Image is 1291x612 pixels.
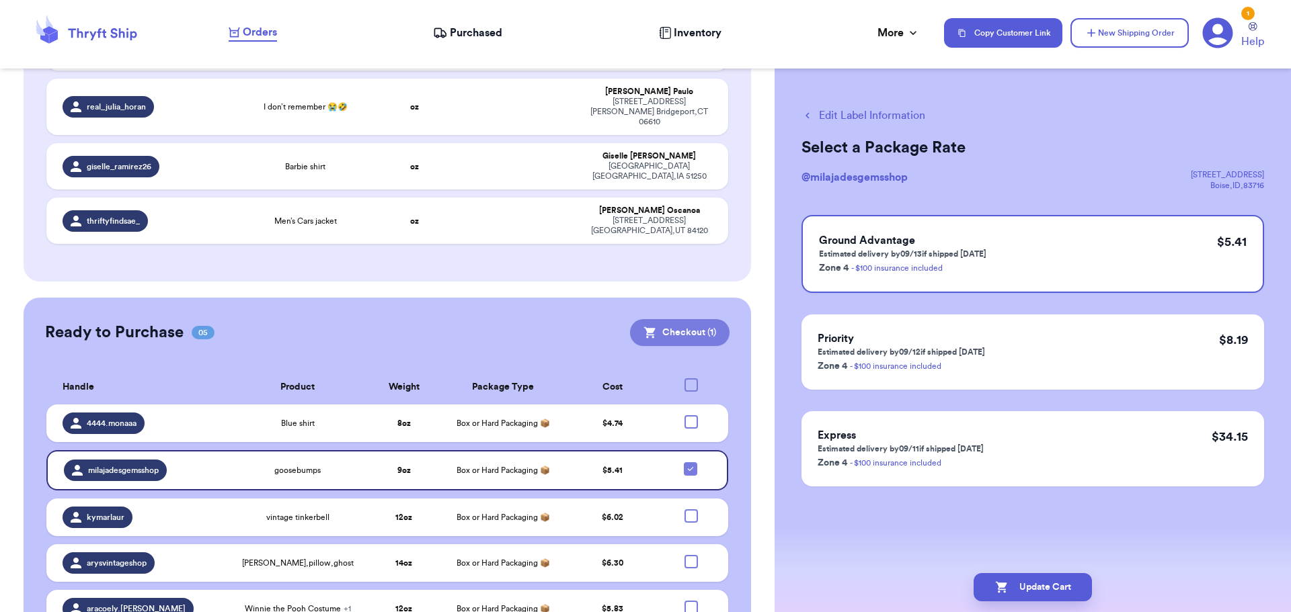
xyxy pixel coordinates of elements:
[1070,18,1189,48] button: New Shipping Order
[450,25,502,41] span: Purchased
[586,206,712,216] div: [PERSON_NAME] Oscanoa
[586,87,712,97] div: [PERSON_NAME] Paulo
[87,418,136,429] span: 4444.monaaa
[410,103,419,111] strong: oz
[877,25,920,41] div: More
[45,322,184,343] h2: Ready to Purchase
[88,465,159,476] span: milajadesgemsshop
[395,513,412,521] strong: 12 oz
[397,466,411,474] strong: 9 oz
[87,216,140,226] span: thriftyfindsae_
[281,418,315,429] span: Blue shirt
[457,513,550,521] span: Box or Hard Packaging 📦
[819,263,849,273] span: Zone 4
[659,25,721,41] a: Inventory
[87,161,151,172] span: giselle_ramirez26
[801,172,908,183] span: @ milajadesgemsshop
[1212,427,1248,446] p: $ 34.15
[818,347,985,357] p: Estimated delivery by 09/12 if shipped [DATE]
[242,558,354,568] span: [PERSON_NAME],pillow,ghost
[410,217,419,225] strong: oz
[266,512,329,523] span: vintage tinkerbell
[274,465,321,476] span: goosebumps
[457,419,550,427] span: Box or Hard Packaging 📦
[586,97,712,127] div: [STREET_ADDRESS][PERSON_NAME] Bridgeport , CT 06610
[818,333,854,344] span: Priority
[819,235,915,246] span: Ground Advantage
[457,466,550,474] span: Box or Hard Packaging 📦
[1241,22,1264,50] a: Help
[397,419,411,427] strong: 8 oz
[274,216,337,226] span: Men’s Cars jacket
[433,25,502,41] a: Purchased
[1202,17,1233,48] a: 1
[264,101,348,112] span: I don’t remember 😭🤣
[1241,7,1255,20] div: 1
[630,319,730,346] button: Checkout (1)
[1241,34,1264,50] span: Help
[944,18,1062,48] button: Copy Customer Link
[395,559,412,567] strong: 14 oz
[243,24,277,40] span: Orders
[850,362,941,370] a: - $100 insurance included
[1217,232,1247,251] p: $ 5.41
[231,370,364,404] th: Product
[87,512,124,523] span: kymarlaur
[63,380,94,394] span: Handle
[974,573,1092,601] button: Update Cart
[1191,180,1264,191] div: Boise , ID , 83716
[586,161,712,181] div: [GEOGRAPHIC_DATA] [GEOGRAPHIC_DATA] , IA 51250
[602,419,623,427] span: $ 4.74
[602,513,623,521] span: $ 6.02
[818,361,847,371] span: Zone 4
[1191,169,1264,180] div: [STREET_ADDRESS]
[818,443,984,454] p: Estimated delivery by 09/11 if shipped [DATE]
[410,163,419,171] strong: oz
[818,430,856,441] span: Express
[850,459,941,467] a: - $100 insurance included
[229,24,277,42] a: Orders
[602,466,623,474] span: $ 5.41
[285,161,325,172] span: Barbie shirt
[851,264,943,272] a: - $100 insurance included
[586,216,712,236] div: [STREET_ADDRESS] [GEOGRAPHIC_DATA] , UT 84120
[818,458,847,468] span: Zone 4
[586,151,712,161] div: Giselle [PERSON_NAME]
[674,25,721,41] span: Inventory
[563,370,662,404] th: Cost
[1219,331,1248,349] p: $ 8.19
[457,559,550,567] span: Box or Hard Packaging 📦
[87,101,146,112] span: real_julia_horan
[87,558,147,568] span: arysvintageshop
[801,107,925,124] button: Edit Label Information
[819,249,986,259] p: Estimated delivery by 09/13 if shipped [DATE]
[444,370,563,404] th: Package Type
[364,370,443,404] th: Weight
[602,559,623,567] span: $ 6.30
[801,137,1264,159] h2: Select a Package Rate
[192,326,214,339] span: 05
